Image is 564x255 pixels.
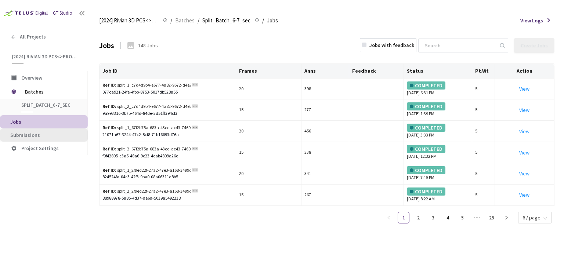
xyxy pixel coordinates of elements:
[457,212,468,223] a: 5
[102,125,116,130] b: Ref ID:
[404,64,472,79] th: Status
[472,185,495,206] td: 5
[236,163,302,185] td: 20
[387,215,391,220] span: left
[472,163,495,185] td: 5
[427,212,438,223] a: 3
[267,16,278,25] span: Jobs
[519,149,529,156] a: View
[427,212,439,223] li: 3
[442,212,453,223] li: 4
[102,167,191,174] div: split_1_2f9ed22f-27a2-47e3-a168-3499d22aeda0
[236,142,302,163] td: 15
[170,16,172,25] li: /
[398,212,409,223] a: 1
[236,185,302,206] td: 15
[21,74,42,81] span: Overview
[102,167,116,173] b: Ref ID:
[407,102,469,117] div: [DATE] 1:39 PM
[472,79,495,100] td: 5
[102,188,116,194] b: Ref ID:
[407,81,445,90] div: COMPLETED
[523,212,547,223] span: 6 / page
[471,212,483,223] li: Next 5 Pages
[520,17,543,25] span: View Logs
[486,212,497,223] a: 25
[102,131,233,138] div: 21071a67-3244-47c2-8cf8-71b16693d76a
[21,145,59,152] span: Project Settings
[420,39,499,52] input: Search
[407,124,445,132] div: COMPLETED
[369,41,414,49] div: Jobs with feedback
[407,102,445,110] div: COMPLETED
[504,215,509,220] span: right
[383,212,395,223] button: left
[198,16,199,25] li: /
[407,145,469,160] div: [DATE] 12:32 PM
[174,16,196,24] a: Batches
[413,212,424,223] a: 2
[500,212,512,223] button: right
[99,16,159,25] span: [2024] Rivian 3D PCS<>Production
[518,212,552,221] div: Page Size
[519,128,529,135] a: View
[236,64,302,79] th: Frames
[500,212,512,223] li: Next Page
[495,64,554,79] th: Action
[349,64,404,79] th: Feedback
[20,34,46,40] span: All Projects
[407,187,445,196] div: COMPLETED
[407,145,445,153] div: COMPLETED
[100,64,236,79] th: Job ID
[383,212,395,223] li: Previous Page
[407,81,469,96] div: [DATE] 6:31 PM
[10,119,21,125] span: Jobs
[262,16,264,25] li: /
[398,212,409,223] li: 1
[301,99,349,121] td: 277
[102,188,191,195] div: split_2_2f9ed22f-27a2-47e3-a168-3499d22aeda0
[53,10,72,17] div: GT Studio
[138,41,158,50] div: 148 Jobs
[102,110,233,117] div: 9a99331c-3b7b-464d-84de-3d51ff394cf3
[102,89,233,96] div: 077ca921-24fe-4fbb-8753-5017db528a55
[301,142,349,163] td: 338
[99,40,114,51] div: Jobs
[301,163,349,185] td: 341
[301,64,349,79] th: Anns
[236,99,302,121] td: 15
[236,79,302,100] td: 20
[102,82,116,88] b: Ref ID:
[102,146,191,153] div: split_2_67f2b75a-683a-43cd-ac43-7469321d6df8
[472,142,495,163] td: 5
[102,146,116,152] b: Ref ID:
[407,166,445,174] div: COMPLETED
[301,121,349,142] td: 456
[301,79,349,100] td: 398
[175,16,195,25] span: Batches
[12,54,77,60] span: [2024] Rivian 3D PCS<>Production
[102,103,116,109] b: Ref ID:
[202,16,250,25] span: Split_Batch_6-7_sec
[472,64,495,79] th: Pt.Wt
[236,121,302,142] td: 20
[102,195,233,202] div: 88988978-5a85-4d37-ae6a-5039a5492238
[102,153,233,160] div: f0f42805-c3a5-48a6-9c23-4eab4809a26e
[102,174,233,181] div: 824524fa-04c3-42f3-9ba0-08a06311a8b5
[521,43,548,48] div: Create Jobs
[519,85,529,92] a: View
[102,103,191,110] div: split_2_c7d4d9b4-e677-4a82-9672-d4e21f4f0ee3
[25,84,75,99] span: Batches
[472,121,495,142] td: 5
[21,102,76,108] span: Split_Batch_6-7_sec
[102,124,191,131] div: split_1_67f2b75a-683a-43cd-ac43-7469321d6df8
[412,212,424,223] li: 2
[472,99,495,121] td: 5
[301,185,349,206] td: 267
[519,107,529,113] a: View
[519,192,529,198] a: View
[407,166,469,181] div: [DATE] 7:15 PM
[407,187,469,203] div: [DATE] 8:22 AM
[456,212,468,223] li: 5
[407,124,469,139] div: [DATE] 3:33 PM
